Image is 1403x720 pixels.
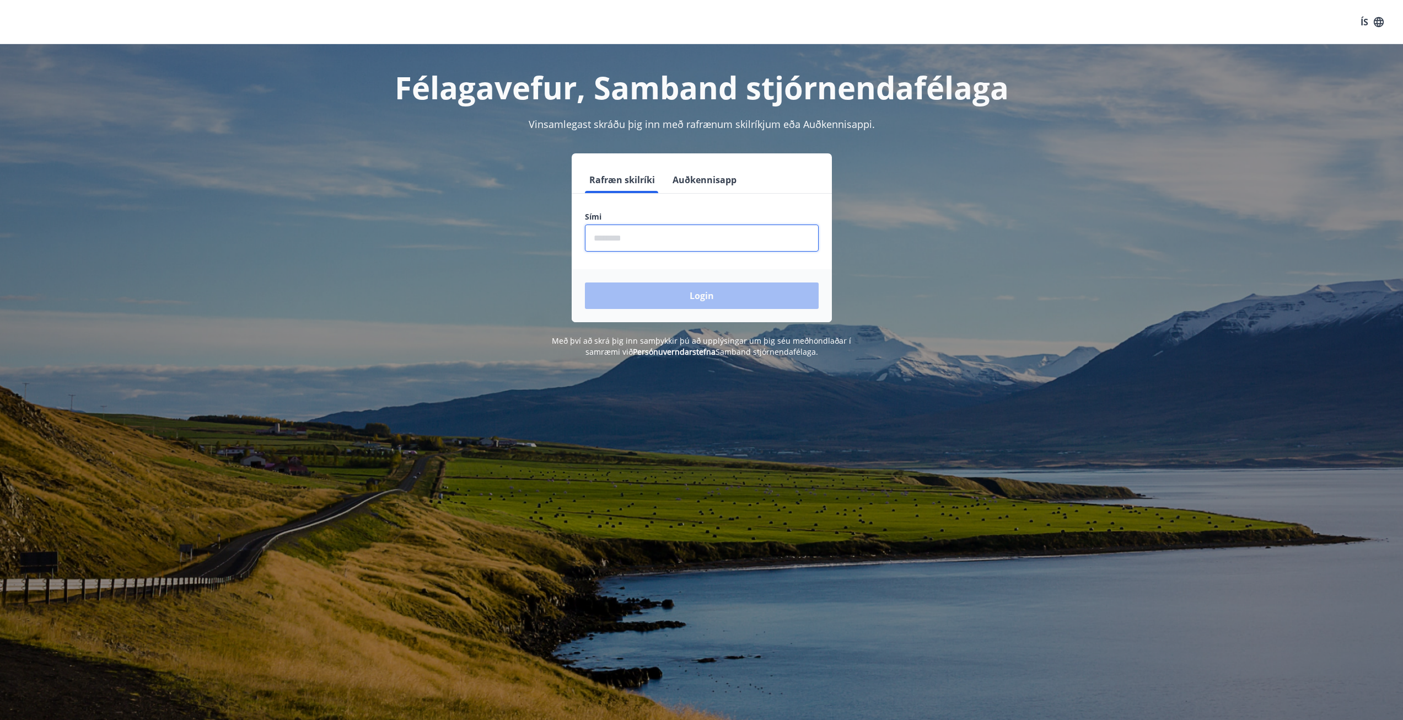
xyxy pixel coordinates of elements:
[585,167,659,193] button: Rafræn skilríki
[1354,12,1390,32] button: ÍS
[318,66,1085,108] h1: Félagavefur, Samband stjórnendafélaga
[668,167,741,193] button: Auðkennisapp
[552,335,851,357] span: Með því að skrá þig inn samþykkir þú að upplýsingar um þig séu meðhöndlaðar í samræmi við Samband...
[585,211,819,222] label: Sími
[529,118,875,131] span: Vinsamlegast skráðu þig inn með rafrænum skilríkjum eða Auðkennisappi.
[633,346,716,357] a: Persónuverndarstefna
